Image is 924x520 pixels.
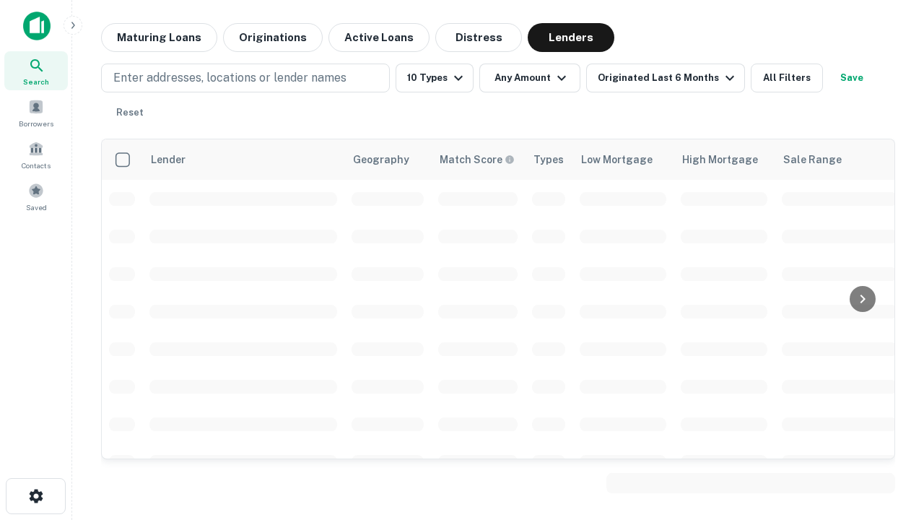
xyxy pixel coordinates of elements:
button: Active Loans [328,23,430,52]
div: Capitalize uses an advanced AI algorithm to match your search with the best lender. The match sco... [440,152,515,168]
th: Types [525,139,572,180]
div: Originated Last 6 Months [598,69,738,87]
button: Originated Last 6 Months [586,64,745,92]
button: 10 Types [396,64,474,92]
div: Types [533,151,564,168]
a: Search [4,51,68,90]
button: Save your search to get updates of matches that match your search criteria. [829,64,875,92]
div: High Mortgage [682,151,758,168]
button: Distress [435,23,522,52]
th: Capitalize uses an advanced AI algorithm to match your search with the best lender. The match sco... [431,139,525,180]
h6: Match Score [440,152,512,168]
th: High Mortgage [674,139,775,180]
span: Borrowers [19,118,53,129]
th: Sale Range [775,139,905,180]
a: Contacts [4,135,68,174]
div: Lender [151,151,186,168]
th: Lender [142,139,344,180]
div: Sale Range [783,151,842,168]
button: Originations [223,23,323,52]
span: Contacts [22,160,51,171]
button: Reset [107,98,153,127]
div: Geography [353,151,409,168]
button: Any Amount [479,64,580,92]
button: Enter addresses, locations or lender names [101,64,390,92]
button: Lenders [528,23,614,52]
a: Borrowers [4,93,68,132]
button: Maturing Loans [101,23,217,52]
th: Low Mortgage [572,139,674,180]
span: Saved [26,201,47,213]
div: Low Mortgage [581,151,653,168]
button: All Filters [751,64,823,92]
iframe: Chat Widget [852,404,924,474]
th: Geography [344,139,431,180]
span: Search [23,76,49,87]
p: Enter addresses, locations or lender names [113,69,346,87]
img: capitalize-icon.png [23,12,51,40]
a: Saved [4,177,68,216]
